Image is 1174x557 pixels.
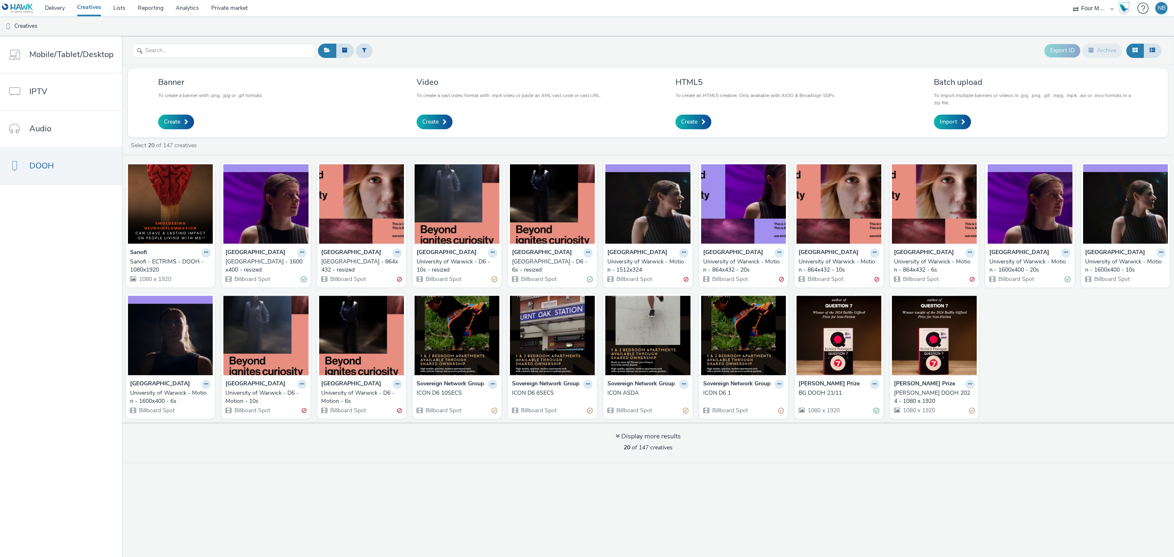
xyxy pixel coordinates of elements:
div: Invalid [397,406,402,415]
img: BG DOOH 21/11 visual [797,296,881,375]
div: ICON D6 6SECS [512,389,589,397]
strong: Sovereign Network Group [703,380,770,389]
div: University of Warwick - Motion - 1512x324 [607,258,685,274]
img: Sanofi - ECTRIMS - DOOH - 1080x1920 visual [128,164,213,244]
strong: Sanofi [130,248,147,258]
strong: [PERSON_NAME] Prize [894,380,955,389]
span: 1080 x 1920 [902,407,935,414]
a: [GEOGRAPHIC_DATA] - 1600x400 - resized [225,258,306,274]
div: Invalid [302,406,307,415]
div: Invalid [874,275,879,283]
span: Billboard Spot [425,275,461,283]
div: University of Warwick - D6 - Motion - 6s [321,389,399,406]
span: Create [164,118,180,126]
span: 1080 x 1920 [807,407,840,414]
h3: Batch upload [934,77,1138,88]
strong: [GEOGRAPHIC_DATA] [321,380,381,389]
div: [GEOGRAPHIC_DATA] - 864x432 - resized [321,258,399,274]
a: University of Warwick - Motion - 1600x400 - 20s [989,258,1070,274]
strong: 20 [148,141,154,149]
div: Partially valid [683,406,689,415]
a: [GEOGRAPHIC_DATA] - D6 - 6s - resized [512,258,593,274]
span: Billboard Spot [329,407,366,414]
a: Select of 147 creatives [130,141,200,149]
div: Partially valid [587,406,593,415]
a: University of Warwick - Motion - 864x432 - 10s [799,258,879,274]
strong: [GEOGRAPHIC_DATA] [321,248,381,258]
img: Baillie Gifford DOOH 2024 - 1080 x 1920 visual [892,296,977,375]
a: University of Warwick - Motion - 864x432 - 20s [703,258,784,274]
span: Billboard Spot [234,275,270,283]
a: University of Warwick - Motion - 1512x324 [607,258,688,274]
img: University of Warwick - D6 - 10s - resized visual [415,164,499,244]
strong: [GEOGRAPHIC_DATA] [894,248,954,258]
button: Table [1143,44,1161,57]
a: Create [158,115,194,129]
a: [GEOGRAPHIC_DATA] - 864x432 - resized [321,258,402,274]
img: dooh [4,22,12,31]
img: ICON D6 10SECS visual [415,296,499,375]
div: Partially valid [778,406,784,415]
div: Invalid [397,275,402,283]
a: University of Warwick - D6 - 10s - resized [417,258,497,274]
a: University of Warwick - D6 - Motion - 6s [321,389,402,406]
div: Valid [1065,275,1070,283]
span: of 147 creatives [624,444,673,451]
span: Billboard Spot [234,407,270,414]
span: Mobile/Tablet/Desktop [29,49,114,60]
div: University of Warwick - D6 - 10s - resized [417,258,494,274]
img: University of Warwick - Motion - 1512x324 visual [605,164,690,244]
strong: Sovereign Network Group [417,380,484,389]
div: [GEOGRAPHIC_DATA] - D6 - 6s - resized [512,258,589,274]
div: Sanofi - ECTRIMS - DOOH - 1080x1920 [130,258,207,274]
a: University of Warwick - Motion - 864x432 - 6s [894,258,975,274]
a: University of Warwick - Motion - 1600x400 - 10s [1085,258,1166,274]
div: ICON D6 10SECS [417,389,494,397]
img: ICON D6 1 visual [701,296,786,375]
span: Billboard Spot [902,275,939,283]
img: ICON ASDA visual [605,296,690,375]
strong: [GEOGRAPHIC_DATA] [989,248,1049,258]
div: Partially valid [969,406,975,415]
span: Billboard Spot [711,407,748,414]
span: IPTV [29,86,47,97]
img: University of Warwick - 864x432 - resized visual [319,164,404,244]
img: University of Warwick - Motion - 864x432 - 10s visual [797,164,881,244]
p: To create an HTML5 creative. Only available with AIOO & Broadsign SSPs [675,92,834,99]
h3: HTML5 [675,77,834,88]
button: Archive [1082,44,1122,57]
div: Valid [874,406,879,415]
span: Audio [29,123,51,135]
span: Billboard Spot [1093,275,1130,283]
strong: Sovereign Network Group [607,380,675,389]
img: Hawk Academy [1118,2,1130,15]
span: Billboard Spot [997,275,1034,283]
div: University of Warwick - Motion - 864x432 - 20s [703,258,781,274]
span: Create [681,118,697,126]
strong: [GEOGRAPHIC_DATA] [417,248,477,258]
div: Partially valid [492,275,497,283]
a: ICON D6 1 [703,389,784,397]
div: University of Warwick - Motion - 864x432 - 10s [799,258,876,274]
h3: Video [417,77,601,88]
div: University of Warwick - D6 - Motion - 10s [225,389,303,406]
p: To create a banner with .png, .jpg or .gif formats. [158,92,263,99]
a: Create [417,115,452,129]
a: University of Warwick - Motion - 1600x400 - 6s [130,389,211,406]
button: Grid [1126,44,1144,57]
img: University of Warwick - 1600x400 - resized visual [223,164,308,244]
span: Billboard Spot [329,275,366,283]
div: NB [1158,2,1165,14]
span: Billboard Spot [616,275,652,283]
div: University of Warwick - Motion - 1600x400 - 6s [130,389,207,406]
span: Billboard Spot [616,407,652,414]
span: Import [940,118,957,126]
span: Create [422,118,439,126]
a: ICON ASDA [607,389,688,397]
p: To import multiple banners or videos in .jpg, .png, .gif, .mpg, .mp4, .avi or .mov formats in a z... [934,92,1138,106]
h3: Banner [158,77,263,88]
img: University of Warwick - Motion - 864x432 - 20s visual [701,164,786,244]
a: Hawk Academy [1118,2,1133,15]
div: Invalid [684,275,689,283]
